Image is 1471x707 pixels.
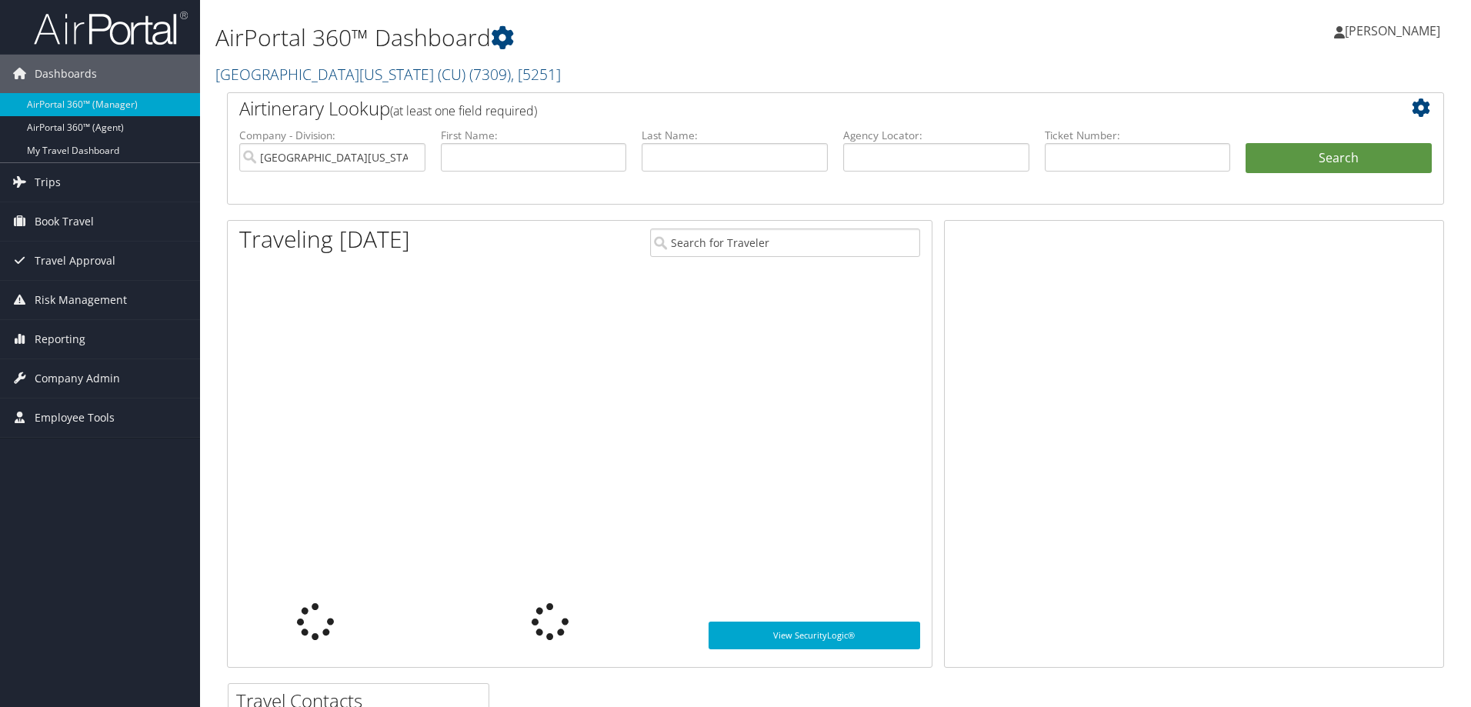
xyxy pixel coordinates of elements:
[35,163,61,202] span: Trips
[1045,128,1231,143] label: Ticket Number:
[1246,143,1432,174] button: Search
[511,64,561,85] span: , [ 5251 ]
[239,128,425,143] label: Company - Division:
[35,55,97,93] span: Dashboards
[215,22,1042,54] h1: AirPortal 360™ Dashboard
[35,320,85,359] span: Reporting
[1345,22,1440,39] span: [PERSON_NAME]
[35,399,115,437] span: Employee Tools
[642,128,828,143] label: Last Name:
[35,242,115,280] span: Travel Approval
[650,228,920,257] input: Search for Traveler
[239,95,1330,122] h2: Airtinerary Lookup
[1334,8,1456,54] a: [PERSON_NAME]
[709,622,920,649] a: View SecurityLogic®
[469,64,511,85] span: ( 7309 )
[35,281,127,319] span: Risk Management
[239,223,410,255] h1: Traveling [DATE]
[35,202,94,241] span: Book Travel
[441,128,627,143] label: First Name:
[34,10,188,46] img: airportal-logo.png
[390,102,537,119] span: (at least one field required)
[843,128,1029,143] label: Agency Locator:
[215,64,561,85] a: [GEOGRAPHIC_DATA][US_STATE] (CU)
[35,359,120,398] span: Company Admin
